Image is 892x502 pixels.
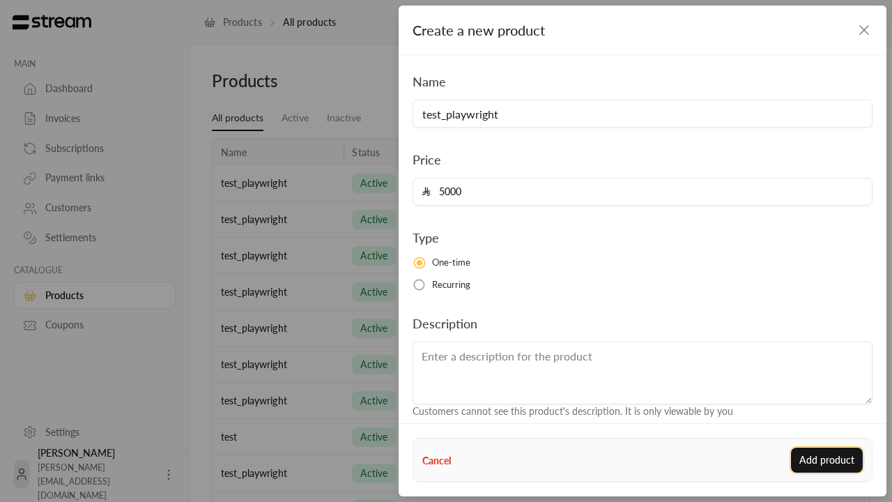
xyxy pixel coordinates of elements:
[413,228,439,248] label: Type
[413,314,477,333] label: Description
[432,278,471,292] span: Recurring
[413,72,446,91] label: Name
[413,405,733,417] span: Customers cannot see this product's description. It is only viewable by you
[413,22,545,38] span: Create a new product
[432,256,471,270] span: One-time
[413,150,441,169] label: Price
[431,178,863,205] input: Enter the price for the product
[422,453,451,468] button: Cancel
[413,100,872,128] input: Enter the name of the product
[791,448,863,473] button: Add product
